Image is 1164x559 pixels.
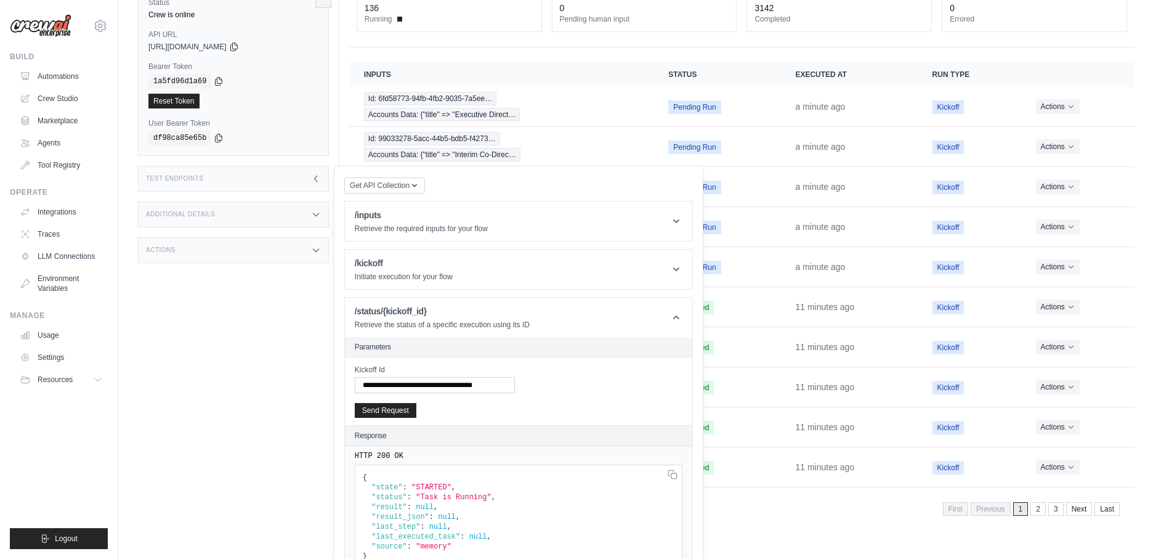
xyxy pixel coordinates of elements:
span: "STARTED" [411,483,451,492]
span: Kickoff [932,100,964,114]
span: null [469,532,487,541]
span: Pending Run [668,100,721,114]
a: Marketplace [15,111,108,131]
a: 3 [1048,502,1064,516]
span: "last_executed_task" [371,532,460,541]
span: : [407,493,411,502]
p: Initiate execution for your flow [355,272,453,282]
button: Actions for execution [1036,340,1080,354]
dt: Errored [950,14,1119,24]
span: : [460,532,464,541]
span: : [429,513,434,521]
button: Actions for execution [1036,179,1080,194]
h1: /status/{kickoff_id} [355,305,530,317]
span: Pending Run [668,181,721,194]
div: Manage [10,311,108,320]
span: , [491,493,496,502]
label: Bearer Token [148,62,318,71]
div: Operate [10,187,108,197]
h3: Actions [146,247,176,254]
span: Pending Run [668,261,721,274]
time: September 2, 2025 at 12:05 PDT [795,342,854,352]
time: September 2, 2025 at 12:16 PDT [795,142,845,152]
span: "memory" [416,542,451,551]
time: September 2, 2025 at 12:16 PDT [795,182,845,192]
button: Actions for execution [1036,139,1080,154]
span: "result" [371,503,407,512]
h2: Parameters [355,342,682,352]
th: Inputs [349,62,654,87]
button: Get API Collection [344,177,425,194]
time: September 2, 2025 at 12:05 PDT [795,462,854,472]
span: , [434,503,438,512]
a: Crew Studio [15,89,108,108]
span: "source" [371,542,407,551]
th: Executed at [780,62,917,87]
button: Actions for execution [1036,460,1080,475]
a: LLM Connections [15,247,108,266]
h1: /kickoff [355,257,453,269]
p: Retrieve the status of a specific execution using its ID [355,320,530,330]
button: Actions for execution [1036,300,1080,314]
h2: Response [355,431,387,441]
span: , [447,523,451,531]
span: Get API Collection [350,181,410,190]
button: Send Request [355,403,416,418]
time: September 2, 2025 at 12:16 PDT [795,222,845,232]
span: Previous [971,502,1011,516]
span: : [403,483,407,492]
div: 0 [560,2,565,14]
div: 3142 [754,2,774,14]
span: Pending Run [668,141,721,154]
dt: Completed [754,14,924,24]
span: Pending Run [668,221,721,234]
span: Accounts Data: {"title" => "Interim Co-Direc… [364,148,520,161]
code: 1a5fd96d1a69 [148,74,211,89]
div: Crew is online [148,10,318,20]
dt: Pending human input [560,14,729,24]
span: Running [365,14,392,24]
span: Kickoff [932,461,964,475]
span: Kickoff [932,221,964,234]
span: "state" [371,483,402,492]
span: null [416,503,434,512]
span: : [407,542,411,551]
button: Actions for execution [1036,219,1080,234]
span: Kickoff [932,141,964,154]
span: Kickoff [932,341,964,354]
span: Logout [55,534,78,544]
span: Id: 6fd58773-94fb-4fb2-9035-7a5ee… [364,92,497,105]
button: Actions for execution [1036,99,1080,114]
span: null [438,513,456,521]
a: Settings [15,348,108,367]
span: Resources [38,375,73,385]
time: September 2, 2025 at 12:16 PDT [795,102,845,112]
a: Integrations [15,202,108,222]
p: Retrieve the required inputs for your flow [355,224,488,234]
span: : [420,523,424,531]
button: Logout [10,528,108,549]
label: API URL [148,30,318,39]
th: Status [653,62,780,87]
a: Traces [15,224,108,244]
section: Crew executions table [349,62,1134,524]
th: Run Type [918,62,1021,87]
span: null [429,523,447,531]
div: 0 [950,2,955,14]
span: "result_json" [371,513,429,521]
pre: HTTP 200 OK [355,451,682,461]
span: "last_step" [371,523,420,531]
img: Logo [10,14,71,38]
span: Kickoff [932,181,964,194]
a: View execution details for Id [364,132,639,161]
span: Kickoff [932,261,964,274]
a: 2 [1030,502,1046,516]
span: [URL][DOMAIN_NAME] [148,42,227,52]
span: 1 [1013,502,1029,516]
label: Kickoff Id [355,365,515,375]
button: Resources [15,370,108,390]
a: Tool Registry [15,155,108,175]
a: Next [1066,502,1093,516]
button: Actions for execution [1036,380,1080,394]
button: Actions for execution [1036,259,1080,274]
